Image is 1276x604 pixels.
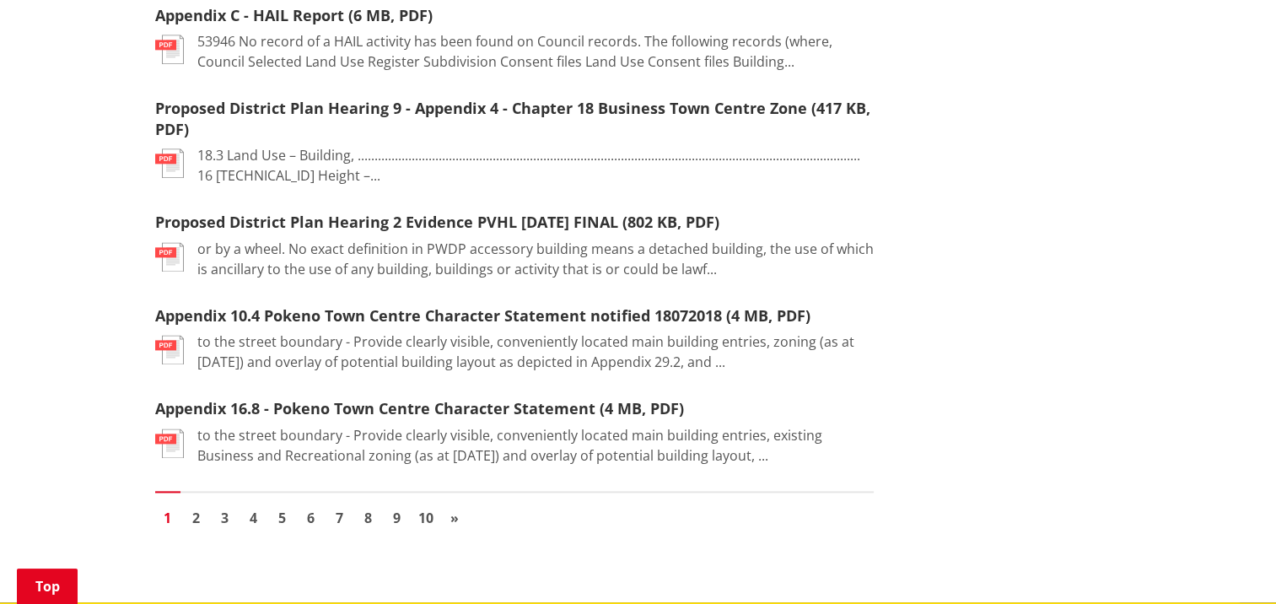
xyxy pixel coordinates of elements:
[442,505,467,531] a: Go to next page
[155,491,874,535] nav: Pagination
[413,505,439,531] a: Go to page 10
[155,212,719,232] a: Proposed District Plan Hearing 2 Evidence PVHL [DATE] FINAL (802 KB, PDF)
[1198,533,1259,594] iframe: Messenger Launcher
[184,505,209,531] a: Go to page 2
[241,505,267,531] a: Go to page 4
[155,5,433,25] a: Appendix C - HAIL Report (6 MB, PDF)
[155,335,184,364] img: document-pdf.svg
[197,145,874,186] p: 18.3 Land Use – Building, ..........................................................................
[450,509,459,527] span: »
[197,425,874,466] p: to the street boundary - Provide clearly visible, conveniently located main building entries, exi...
[155,305,810,326] a: Appendix 10.4 Pokeno Town Centre Character Statement notified 18072018 (4 MB, PDF)
[299,505,324,531] a: Go to page 6
[155,429,184,458] img: document-pdf.svg
[385,505,410,531] a: Go to page 9
[155,35,184,64] img: document-pdf.svg
[17,569,78,604] a: Top
[197,332,874,372] p: to the street boundary - Provide clearly visible, conveniently located main building entries, zon...
[155,98,870,139] a: Proposed District Plan Hearing 9 - Appendix 4 - Chapter 18 Business Town Centre Zone (417 KB, PDF)
[155,242,184,272] img: document-pdf.svg
[155,148,184,178] img: document-pdf.svg
[155,505,180,531] a: Page 1
[197,31,874,72] p: 53946 No record of a HAIL activity has been found on Council records. The following records (wher...
[213,505,238,531] a: Go to page 3
[197,239,874,279] p: or by a wheel. No exact definition in PWDP accessory building means a detached building, the use ...
[356,505,381,531] a: Go to page 8
[155,398,684,418] a: Appendix 16.8 - Pokeno Town Centre Character Statement (4 MB, PDF)
[270,505,295,531] a: Go to page 5
[327,505,353,531] a: Go to page 7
